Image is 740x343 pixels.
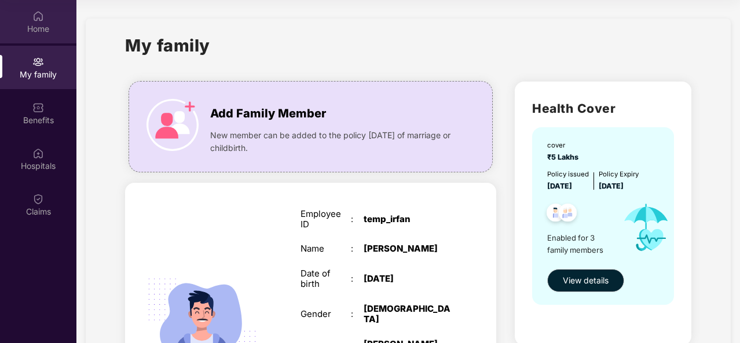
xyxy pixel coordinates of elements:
[351,244,364,254] div: :
[32,193,44,205] img: svg+xml;base64,PHN2ZyBpZD0iQ2xhaW0iIHhtbG5zPSJodHRwOi8vd3d3LnczLm9yZy8yMDAwL3N2ZyIgd2lkdGg9IjIwIi...
[364,304,452,324] div: [DEMOGRAPHIC_DATA]
[554,200,582,228] img: svg+xml;base64,PHN2ZyB4bWxucz0iaHR0cDovL3d3dy53My5vcmcvMjAwMC9zdmciIHdpZHRoPSI0OC45NDMiIGhlaWdodD...
[210,129,456,154] span: New member can be added to the policy [DATE] of marriage or childbirth.
[301,209,351,230] div: Employee ID
[532,99,673,118] h2: Health Cover
[125,32,210,58] h1: My family
[547,232,614,256] span: Enabled for 3 family members
[32,56,44,68] img: svg+xml;base64,PHN2ZyB3aWR0aD0iMjAiIGhlaWdodD0iMjAiIHZpZXdCb3g9IjAgMCAyMCAyMCIgZmlsbD0ibm9uZSIgeG...
[351,214,364,224] div: :
[547,182,572,190] span: [DATE]
[351,274,364,284] div: :
[364,214,452,224] div: temp_irfan
[146,99,199,151] img: icon
[547,169,589,179] div: Policy issued
[599,182,624,190] span: [DATE]
[364,274,452,284] div: [DATE]
[32,10,44,22] img: svg+xml;base64,PHN2ZyBpZD0iSG9tZSIgeG1sbnM9Imh0dHA6Ly93d3cudzMub3JnLzIwMDAvc3ZnIiB3aWR0aD0iMjAiIG...
[351,309,364,319] div: :
[614,192,679,263] img: icon
[541,200,570,228] img: svg+xml;base64,PHN2ZyB4bWxucz0iaHR0cDovL3d3dy53My5vcmcvMjAwMC9zdmciIHdpZHRoPSI0OC45NDMiIGhlaWdodD...
[563,274,609,287] span: View details
[599,169,639,179] div: Policy Expiry
[210,105,326,123] span: Add Family Member
[32,147,44,159] img: svg+xml;base64,PHN2ZyBpZD0iSG9zcGl0YWxzIiB4bWxucz0iaHR0cDovL3d3dy53My5vcmcvMjAwMC9zdmciIHdpZHRoPS...
[547,140,582,150] div: cover
[32,102,44,113] img: svg+xml;base64,PHN2ZyBpZD0iQmVuZWZpdHMiIHhtbG5zPSJodHRwOi8vd3d3LnczLm9yZy8yMDAwL3N2ZyIgd2lkdGg9Ij...
[364,244,452,254] div: [PERSON_NAME]
[301,244,351,254] div: Name
[547,153,582,161] span: ₹5 Lakhs
[547,269,624,292] button: View details
[301,268,351,289] div: Date of birth
[301,309,351,319] div: Gender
